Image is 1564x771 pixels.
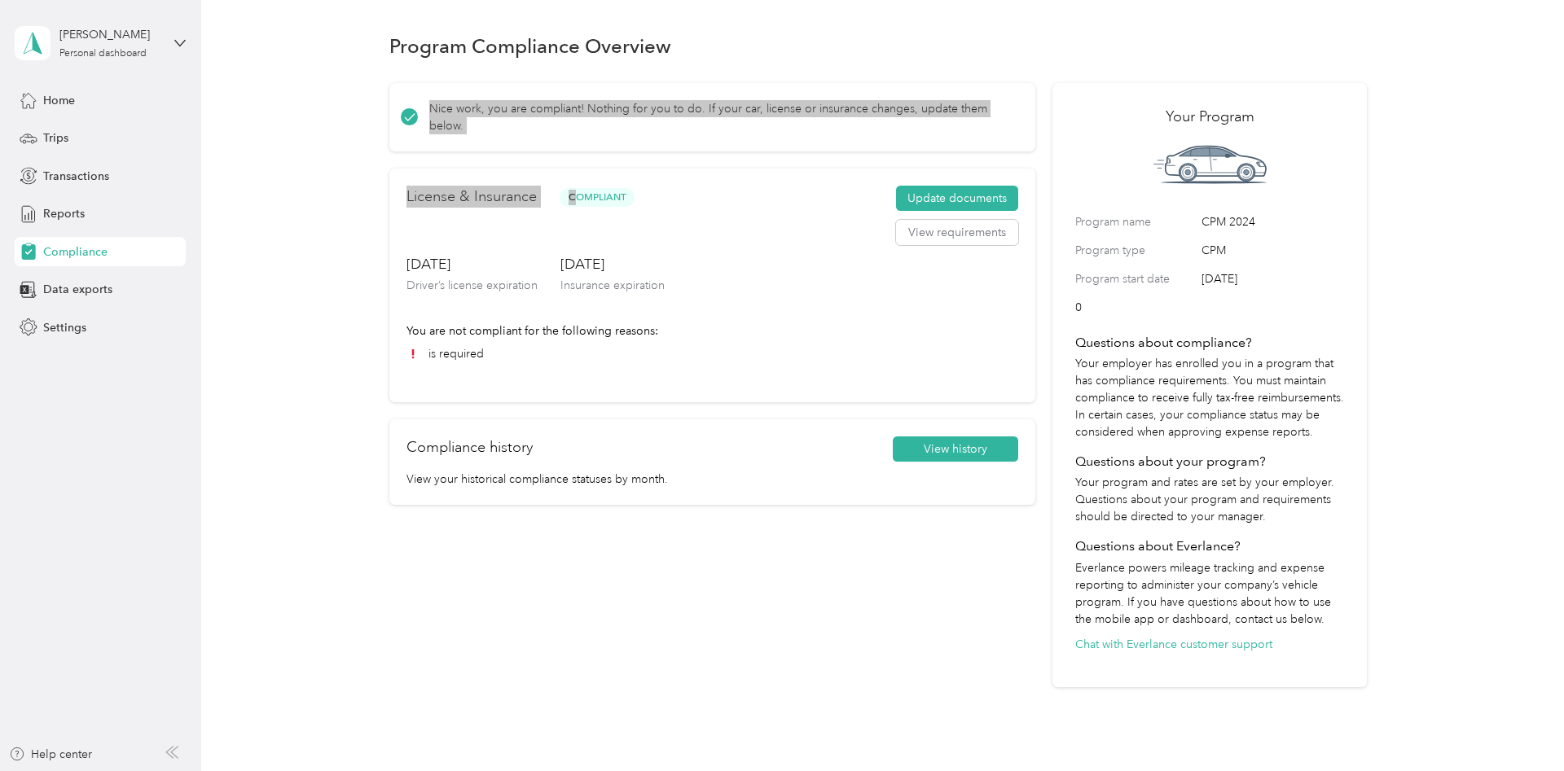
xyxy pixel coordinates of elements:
[59,26,161,43] div: [PERSON_NAME]
[1075,452,1344,471] h4: Questions about your program?
[1075,213,1344,316] div: 0
[429,100,1013,134] p: Nice work, you are compliant! Nothing for you to do. If your car, license or insurance changes, u...
[1075,559,1344,628] p: Everlance powers mileage tracking and expense reporting to administer your company’s vehicle prog...
[1075,106,1344,128] h2: Your Program
[43,243,108,261] span: Compliance
[560,254,665,274] h3: [DATE]
[1075,213,1196,230] label: Program name
[406,471,1018,488] p: View your historical compliance statuses by month.
[406,277,538,294] p: Driver’s license expiration
[406,345,1018,362] li: is required
[406,186,537,208] h2: License & Insurance
[560,188,635,207] span: Compliant
[1075,355,1344,440] p: Your employer has enrolled you in a program that has compliance requirements. You must maintain c...
[43,281,112,298] span: Data exports
[406,436,533,458] h2: Compliance history
[896,220,1018,246] button: View requirements
[1075,537,1344,556] h4: Questions about Everlance?
[1202,213,1344,230] span: CPM 2024
[1075,636,1272,653] button: Chat with Everlance customer support
[1075,333,1344,353] h4: Questions about compliance?
[43,168,109,185] span: Transactions
[1202,270,1344,287] span: [DATE]
[59,49,147,59] div: Personal dashboard
[896,186,1018,212] button: Update documents
[893,436,1018,462] button: View history
[406,322,1018,340] p: You are not compliant for the following reasons:
[1473,680,1564,771] iframe: Everlance-gr Chat Button Frame
[43,319,86,336] span: Settings
[389,37,671,55] h1: Program Compliance Overview
[560,277,665,294] p: Insurance expiration
[406,254,538,274] h3: [DATE]
[1075,242,1196,259] label: Program type
[9,746,92,763] button: Help center
[1075,474,1344,525] p: Your program and rates are set by your employer. Questions about your program and requirements sh...
[43,92,75,109] span: Home
[43,205,85,222] span: Reports
[43,129,68,147] span: Trips
[1075,270,1196,287] label: Program start date
[1202,242,1344,259] span: CPM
